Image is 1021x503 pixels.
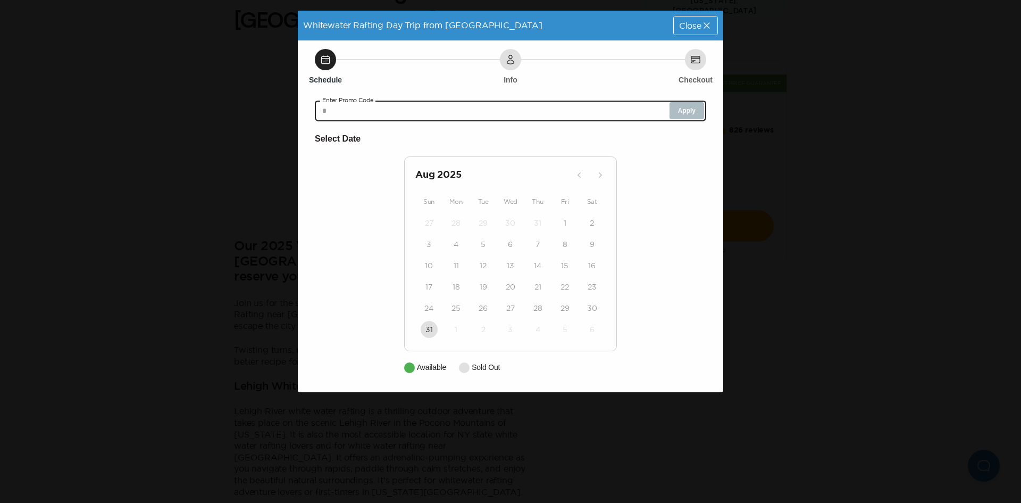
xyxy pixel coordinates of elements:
time: 1 [564,218,566,228]
time: 25 [451,303,461,314]
button: 4 [448,236,465,253]
time: 30 [505,218,515,228]
time: 17 [425,282,432,292]
button: 11 [448,257,465,274]
button: 28 [529,300,546,317]
time: 1 [455,324,457,335]
time: 23 [588,282,597,292]
time: 6 [508,239,513,250]
button: 24 [421,300,438,317]
button: 19 [475,278,492,295]
time: 16 [588,260,596,271]
time: 9 [590,239,595,250]
button: 18 [448,278,465,295]
div: Mon [442,195,470,208]
time: 4 [454,239,458,250]
time: 18 [453,282,460,292]
time: 24 [424,303,433,314]
button: 21 [529,278,546,295]
button: 7 [529,236,546,253]
button: 15 [556,257,573,274]
button: 17 [421,278,438,295]
button: 1 [448,321,465,338]
button: 1 [556,215,573,232]
span: Close [679,21,701,30]
button: 16 [583,257,600,274]
span: Whitewater Rafting Day Trip from [GEOGRAPHIC_DATA] [303,20,542,30]
button: 22 [556,278,573,295]
div: Tue [470,195,497,208]
button: 12 [475,257,492,274]
time: 27 [425,218,433,228]
button: 26 [475,300,492,317]
time: 22 [560,282,569,292]
time: 10 [425,260,433,271]
time: 2 [481,324,486,335]
button: 3 [421,236,438,253]
button: 14 [529,257,546,274]
time: 5 [563,324,567,335]
time: 30 [587,303,597,314]
time: 20 [506,282,515,292]
time: 29 [560,303,570,314]
button: 2 [475,321,492,338]
button: 8 [556,236,573,253]
time: 29 [479,218,488,228]
button: 27 [421,215,438,232]
time: 15 [561,260,568,271]
time: 31 [534,218,541,228]
button: 10 [421,257,438,274]
button: 31 [421,321,438,338]
button: 13 [502,257,519,274]
button: 6 [502,236,519,253]
button: 5 [475,236,492,253]
button: 29 [475,215,492,232]
div: Sat [579,195,606,208]
time: 4 [535,324,540,335]
button: 30 [502,215,519,232]
button: 31 [529,215,546,232]
h6: Schedule [309,75,342,85]
button: 2 [583,215,600,232]
time: 31 [425,324,433,335]
time: 28 [533,303,542,314]
div: Wed [497,195,524,208]
time: 3 [508,324,513,335]
time: 21 [534,282,541,292]
div: Thu [524,195,551,208]
button: 28 [448,215,465,232]
button: 30 [583,300,600,317]
time: 5 [481,239,486,250]
time: 11 [454,260,459,271]
time: 27 [506,303,515,314]
time: 19 [480,282,487,292]
h6: Info [504,75,517,85]
button: 3 [502,321,519,338]
time: 7 [535,239,540,250]
h6: Select Date [315,132,706,146]
div: Fri [551,195,579,208]
time: 3 [426,239,431,250]
h6: Checkout [679,75,713,85]
time: 8 [563,239,567,250]
time: 28 [451,218,461,228]
button: 29 [556,300,573,317]
button: 23 [583,278,600,295]
button: 4 [529,321,546,338]
button: 9 [583,236,600,253]
div: Sun [415,195,442,208]
time: 12 [480,260,487,271]
time: 26 [479,303,488,314]
button: 5 [556,321,573,338]
time: 2 [590,218,594,228]
button: 27 [502,300,519,317]
p: Sold Out [472,362,500,373]
h2: Aug 2025 [415,168,571,183]
time: 14 [534,260,541,271]
button: 25 [448,300,465,317]
time: 6 [590,324,595,335]
p: Available [417,362,446,373]
button: 20 [502,278,519,295]
time: 13 [507,260,514,271]
button: 6 [583,321,600,338]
